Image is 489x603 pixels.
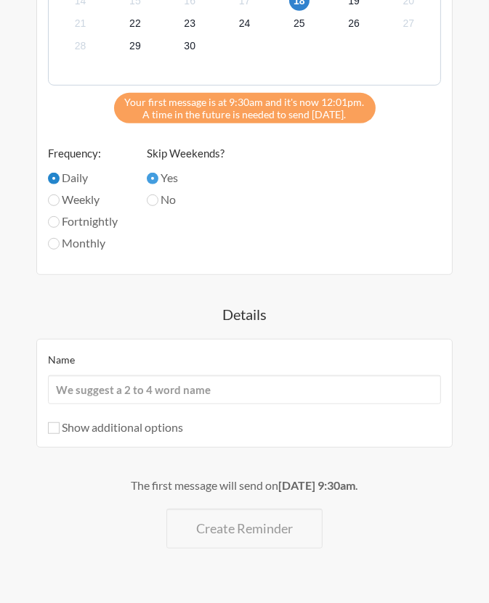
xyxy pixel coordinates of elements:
[48,353,75,366] label: Name
[70,36,91,57] span: Tuesday, October 28, 2025
[179,14,200,34] span: Thursday, October 23, 2025
[48,191,118,208] label: Weekly
[48,194,60,206] input: Weekly
[48,238,60,250] input: Monthly
[166,509,323,549] button: Create Reminder
[48,234,118,252] label: Monthly
[398,14,419,34] span: Monday, October 27, 2025
[179,36,200,57] span: Thursday, October 30, 2025
[147,145,225,162] label: Skip Weekends?
[125,36,145,57] span: Wednesday, October 29, 2025
[344,14,364,34] span: Sunday, October 26, 2025
[48,420,183,434] label: Show additional options
[147,173,158,184] input: Yes
[48,422,60,434] input: Show additional options
[48,216,60,228] input: Fortnightly
[125,96,365,108] span: Your first message is at 9:30am and it's now 12:01pm.
[279,478,356,492] strong: [DATE] 9:30am
[48,145,118,162] label: Frequency:
[48,169,118,186] label: Daily
[147,191,225,208] label: No
[36,477,453,494] div: The first message will send on .
[48,375,441,404] input: We suggest a 2 to 4 word name
[36,304,453,324] h4: Details
[125,14,145,34] span: Wednesday, October 22, 2025
[289,14,310,34] span: Saturday, October 25, 2025
[70,14,91,34] span: Tuesday, October 21, 2025
[48,173,60,184] input: Daily
[147,194,158,206] input: No
[147,169,225,186] label: Yes
[114,93,376,123] div: A time in the future is needed to send [DATE].
[234,14,254,34] span: Friday, October 24, 2025
[48,213,118,230] label: Fortnightly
